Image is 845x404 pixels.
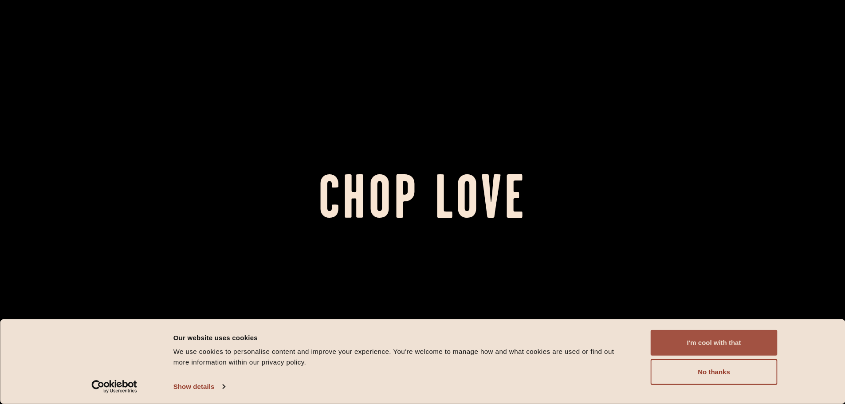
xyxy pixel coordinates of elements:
[651,330,778,356] button: I'm cool with that
[173,346,631,368] div: We use cookies to personalise content and improve your experience. You're welcome to manage how a...
[75,380,153,393] a: Usercentrics Cookiebot - opens in a new window
[173,380,225,393] a: Show details
[651,359,778,385] button: No thanks
[173,332,631,343] div: Our website uses cookies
